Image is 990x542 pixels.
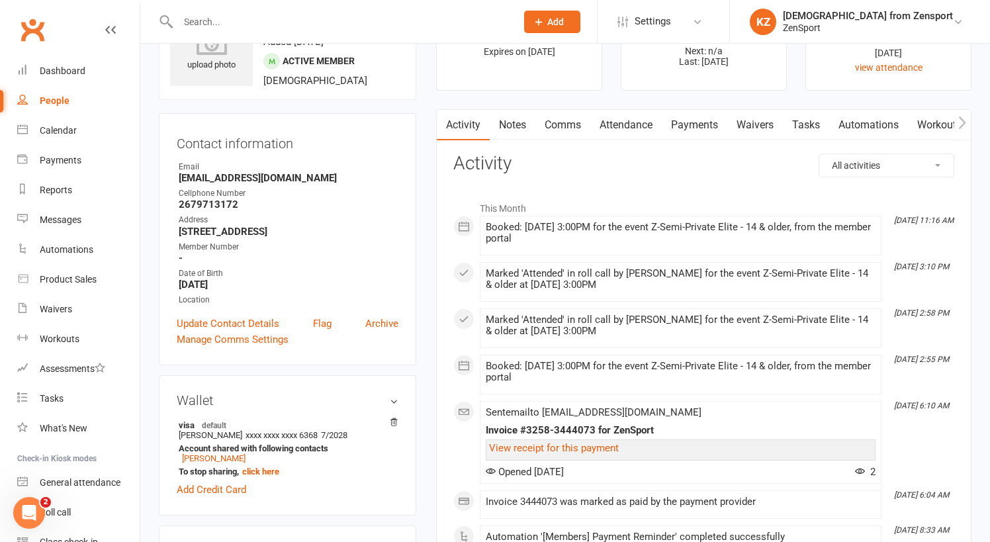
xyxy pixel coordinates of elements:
div: Assessments [40,363,105,374]
li: [PERSON_NAME] [177,418,398,478]
a: Roll call [17,498,140,527]
div: Dashboard [40,66,85,76]
div: Booked: [DATE] 3:00PM for the event Z-Semi-Private Elite - 14 & older, from the member portal [486,361,876,383]
div: Date of Birth [179,267,398,280]
li: This Month [453,195,954,216]
span: Active member [283,56,355,66]
span: Expires on [DATE] [484,46,555,57]
div: What's New [40,423,87,433]
a: Manage Comms Settings [177,332,289,347]
a: Workouts [17,324,140,354]
h3: Activity [453,154,954,174]
div: Workouts [40,334,79,344]
a: Payments [662,110,727,140]
div: Product Sales [40,274,97,285]
a: Add Credit Card [177,482,246,498]
div: Automations [40,244,93,255]
a: Tasks [17,384,140,414]
a: view attendance [855,62,922,73]
strong: Account shared with following contacts [179,443,392,453]
a: General attendance kiosk mode [17,468,140,498]
a: Waivers [727,110,783,140]
div: Roll call [40,507,71,518]
div: [DEMOGRAPHIC_DATA] from Zensport [783,10,953,22]
a: Reports [17,175,140,205]
input: Search... [174,13,507,31]
a: Update Contact Details [177,316,279,332]
a: Activity [437,110,490,140]
div: ZenSport [783,22,953,34]
div: Marked 'Attended' in roll call by [PERSON_NAME] for the event Z-Semi-Private Elite - 14 & older a... [486,314,876,337]
div: Waivers [40,304,72,314]
a: People [17,86,140,116]
a: Dashboard [17,56,140,86]
div: KZ [750,9,776,35]
a: Clubworx [16,13,49,46]
div: upload photo [170,28,253,72]
div: Location [179,294,398,306]
a: Calendar [17,116,140,146]
a: What's New [17,414,140,443]
span: 2 [40,497,51,508]
div: Marked 'Attended' in roll call by [PERSON_NAME] for the event Z-Semi-Private Elite - 14 & older a... [486,268,876,291]
a: Flag [313,316,332,332]
i: [DATE] 2:55 PM [894,355,949,364]
span: [DEMOGRAPHIC_DATA] [263,75,367,87]
div: General attendance [40,477,120,488]
h3: Wallet [177,393,398,408]
span: Sent email to [EMAIL_ADDRESS][DOMAIN_NAME] [486,406,701,418]
i: [DATE] 11:16 AM [894,216,954,225]
i: [DATE] 2:58 PM [894,308,949,318]
span: default [198,420,230,430]
a: Product Sales [17,265,140,294]
strong: visa [179,420,392,430]
div: [DATE] [818,46,959,60]
div: Payments [40,155,81,165]
span: 2 [855,466,876,478]
i: [DATE] 8:33 AM [894,525,949,535]
a: View receipt for this payment [489,442,619,454]
strong: [STREET_ADDRESS] [179,226,398,238]
a: Automations [17,235,140,265]
span: xxxx xxxx xxxx 6368 [246,430,318,440]
p: Next: n/a Last: [DATE] [633,46,774,67]
strong: [EMAIL_ADDRESS][DOMAIN_NAME] [179,172,398,184]
iframe: Intercom live chat [13,497,45,529]
div: Booked: [DATE] 3:00PM for the event Z-Semi-Private Elite - 14 & older, from the member portal [486,222,876,244]
div: Tasks [40,393,64,404]
div: People [40,95,69,106]
a: Workouts [908,110,971,140]
strong: To stop sharing, [179,467,392,476]
a: Assessments [17,354,140,384]
a: Archive [365,316,398,332]
span: Settings [635,7,671,36]
a: click here [242,467,279,476]
span: 7/2028 [321,430,347,440]
div: Calendar [40,125,77,136]
i: [DATE] 3:10 PM [894,262,949,271]
div: Member Number [179,241,398,253]
a: Messages [17,205,140,235]
div: Messages [40,214,81,225]
a: Notes [490,110,535,140]
div: Cellphone Number [179,187,398,200]
div: Invoice #3258-3444073 for ZenSport [486,425,876,436]
i: [DATE] 6:04 AM [894,490,949,500]
button: Add [524,11,580,33]
a: Waivers [17,294,140,324]
a: [PERSON_NAME] [182,453,246,463]
h3: Contact information [177,131,398,151]
a: Tasks [783,110,829,140]
a: Attendance [590,110,662,140]
div: Email [179,161,398,173]
span: Add [547,17,564,27]
div: Reports [40,185,72,195]
div: Invoice 3444073 was marked as paid by the payment provider [486,496,876,508]
strong: [DATE] [179,279,398,291]
div: Address [179,214,398,226]
a: Comms [535,110,590,140]
a: Payments [17,146,140,175]
strong: 2679713172 [179,199,398,210]
span: Opened [DATE] [486,466,564,478]
a: Automations [829,110,908,140]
